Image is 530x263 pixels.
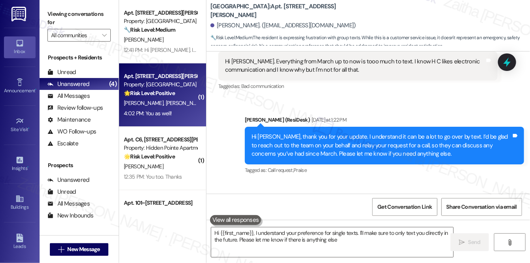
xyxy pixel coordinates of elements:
div: [DATE] at 1:22 PM [310,116,346,124]
span: Share Conversation via email [447,203,517,211]
strong: 🌟 Risk Level: Positive [124,90,175,97]
span: [PERSON_NAME] [124,99,166,107]
a: Inbox [4,36,36,58]
div: New Inbounds [47,212,93,220]
div: [PERSON_NAME]. ([EMAIL_ADDRESS][DOMAIN_NAME]) [210,21,356,30]
strong: 🌟 Risk Level: Positive [124,153,175,160]
div: Unread [47,68,76,76]
span: • [28,126,30,131]
span: New Message [68,245,100,253]
div: Unanswered [47,176,89,184]
span: Bad communication [241,83,284,90]
img: ResiDesk Logo [11,7,28,21]
a: Insights • [4,153,36,175]
div: All Messages [47,92,90,100]
div: Property: [GEOGRAPHIC_DATA] [124,80,197,89]
div: 12:35 PM: You too. Thanks [124,173,182,180]
i:  [102,32,106,38]
div: (4) [107,78,119,90]
div: Review follow-ups [47,104,103,112]
div: Hi [PERSON_NAME]. Everything from March up to now is tooo much to text. I know H C likes electron... [225,57,485,74]
button: Get Conversation Link [372,198,437,216]
span: Call request , [268,167,294,173]
div: Prospects [40,161,119,170]
strong: 🔧 Risk Level: Medium [210,34,252,41]
span: • [35,87,36,92]
div: Unanswered [47,80,89,88]
div: Prospects + Residents [40,53,119,62]
span: • [27,164,28,170]
div: [PERSON_NAME] (ResiDesk) [245,116,524,127]
div: Apt. C6, [STREET_ADDRESS][PERSON_NAME] [124,135,197,144]
span: [PERSON_NAME] [124,36,163,43]
button: New Message [50,243,108,256]
strong: 🔧 Risk Level: Medium [124,26,175,33]
button: Send [450,233,489,251]
span: : The resident is expressing frustration with group texts. While this is a customer service issue... [210,34,530,51]
span: Send [468,238,481,246]
div: Tagged as: [245,164,524,176]
b: [GEOGRAPHIC_DATA]: Apt. [STREET_ADDRESS][PERSON_NAME] [210,2,369,19]
span: Praise [293,167,307,173]
a: Leads [4,231,36,253]
span: [PERSON_NAME] [124,163,163,170]
div: Residents [40,234,119,242]
label: Viewing conversations for [47,8,111,29]
div: All Messages [47,200,90,208]
div: 4:02 PM: You as well! [124,110,172,117]
div: Apt. 101~[STREET_ADDRESS] [124,199,197,207]
div: Apt. [STREET_ADDRESS][PERSON_NAME] [124,9,197,17]
button: Share Conversation via email [441,198,522,216]
div: WO Follow-ups [47,128,96,136]
i:  [58,246,64,253]
div: Property: Hidden Pointe Apartments [124,144,197,152]
div: Escalate [47,139,78,148]
i:  [507,239,513,246]
div: Tagged as: [218,80,498,92]
div: Maintenance [47,116,91,124]
span: [PERSON_NAME] [166,99,205,107]
a: Buildings [4,192,36,213]
span: Get Conversation Link [377,203,432,211]
a: Site Visit • [4,114,36,136]
div: Apt. [STREET_ADDRESS][PERSON_NAME] [124,72,197,80]
input: All communities [51,29,98,42]
div: Hi [PERSON_NAME], thank you for your update. I understand it can be a lot to go over by text. I’d... [252,133,511,158]
div: Property: [GEOGRAPHIC_DATA] [124,17,197,25]
div: 12:41 PM: Hi [PERSON_NAME]. I texted you this morning and you texted [PERSON_NAME] back. In the f... [124,46,506,53]
i:  [459,239,465,246]
textarea: Hi {{first_name}}, I understand your preference for single texts. I'll make sure to only text you... [211,227,453,257]
div: Unread [47,188,76,196]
